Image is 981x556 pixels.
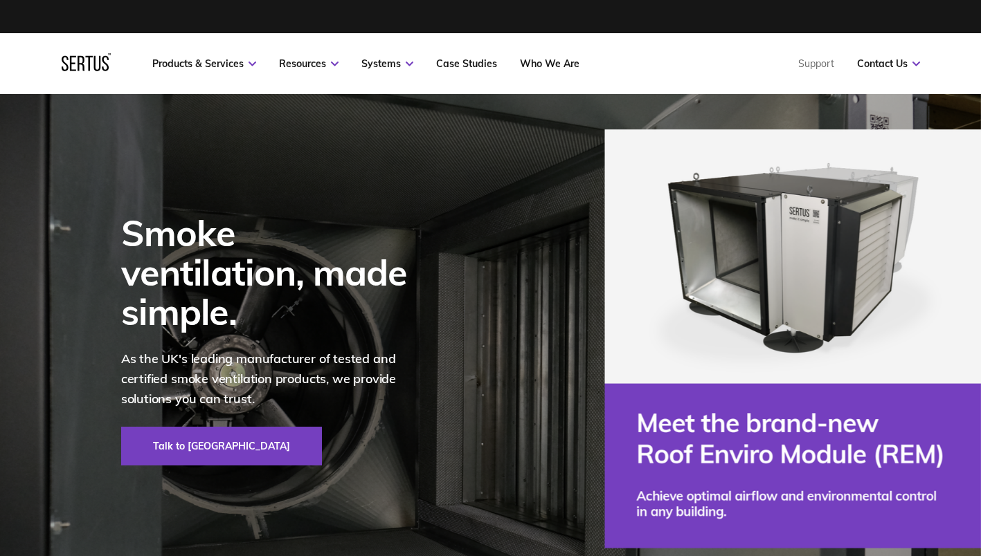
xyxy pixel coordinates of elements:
a: Products & Services [152,57,256,70]
a: Systems [361,57,413,70]
a: Talk to [GEOGRAPHIC_DATA] [121,427,322,465]
div: Smoke ventilation, made simple. [121,213,426,332]
a: Contact Us [857,57,920,70]
a: Who We Are [520,57,579,70]
a: Case Studies [436,57,497,70]
p: As the UK's leading manufacturer of tested and certified smoke ventilation products, we provide s... [121,349,426,409]
a: Support [798,57,834,70]
a: Resources [279,57,339,70]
